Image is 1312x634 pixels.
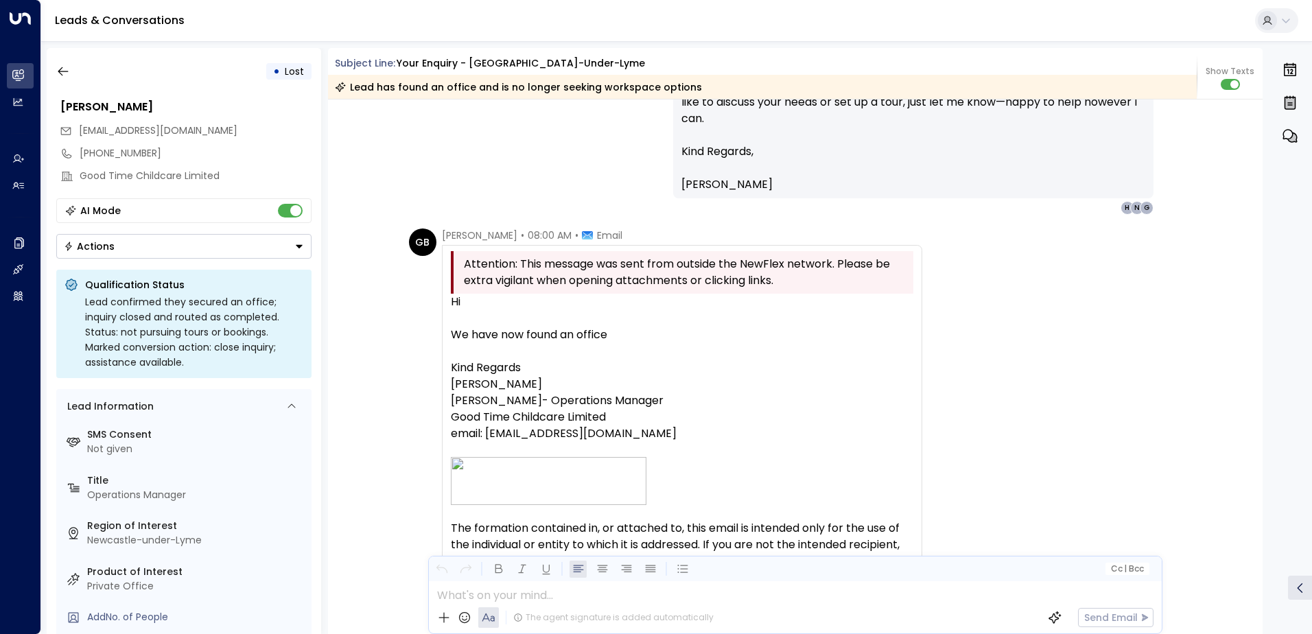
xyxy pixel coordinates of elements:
[451,376,913,392] div: [PERSON_NAME]
[1121,201,1134,215] div: H
[87,473,306,488] label: Title
[397,56,645,71] div: Your enquiry - [GEOGRAPHIC_DATA]-under-Lyme
[335,80,702,94] div: Lead has found an office and is no longer seeking workspace options
[597,228,622,242] span: Email
[56,234,312,259] button: Actions
[62,399,154,414] div: Lead Information
[681,176,773,193] span: [PERSON_NAME]
[1206,65,1254,78] span: Show Texts
[64,240,115,253] div: Actions
[87,565,306,579] label: Product of Interest
[80,169,312,183] div: Good Time Childcare Limited
[1130,201,1144,215] div: N
[521,228,524,242] span: •
[285,64,304,78] span: Lost
[85,294,303,370] div: Lead confirmed they secured an office; inquiry closed and routed as completed. Status: not pursui...
[681,143,753,160] span: Kind Regards,
[528,228,572,242] span: 08:00 AM
[451,392,913,409] div: [PERSON_NAME]- Operations Manager
[451,327,913,343] div: We have now found an office
[60,99,312,115] div: [PERSON_NAME]
[442,228,517,242] span: [PERSON_NAME]
[55,12,185,28] a: Leads & Conversations
[575,228,578,242] span: •
[1124,564,1127,574] span: |
[273,59,280,84] div: •
[87,427,306,442] label: SMS Consent
[87,442,306,456] div: Not given
[433,561,450,578] button: Undo
[451,294,913,310] div: Hi
[56,234,312,259] div: Button group with a nested menu
[1105,563,1149,576] button: Cc|Bcc
[451,457,646,505] img: aec54fa8-c301-4898-a210-f9fd5f444cb3
[1110,564,1143,574] span: Cc Bcc
[79,124,237,137] span: [EMAIL_ADDRESS][DOMAIN_NAME]
[87,579,306,594] div: Private Office
[451,409,913,425] div: Good Time Childcare Limited
[457,561,474,578] button: Redo
[464,256,910,289] span: Attention: This message was sent from outside the NewFlex network. Please be extra vigilant when ...
[1140,201,1153,215] div: G
[513,611,714,624] div: The agent signature is added automatically
[451,425,913,442] div: email: [EMAIL_ADDRESS][DOMAIN_NAME]
[87,488,306,502] div: Operations Manager
[87,519,306,533] label: Region of Interest
[335,56,395,70] span: Subject Line:
[79,124,237,138] span: gillgoodtimechildcare@outlook.com
[80,204,121,218] div: AI Mode
[87,610,306,624] div: AddNo. of People
[451,360,913,376] div: Kind Regards
[80,146,312,161] div: [PHONE_NUMBER]
[85,278,303,292] p: Qualification Status
[87,533,306,548] div: Newcastle-under-Lyme
[409,228,436,256] div: GB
